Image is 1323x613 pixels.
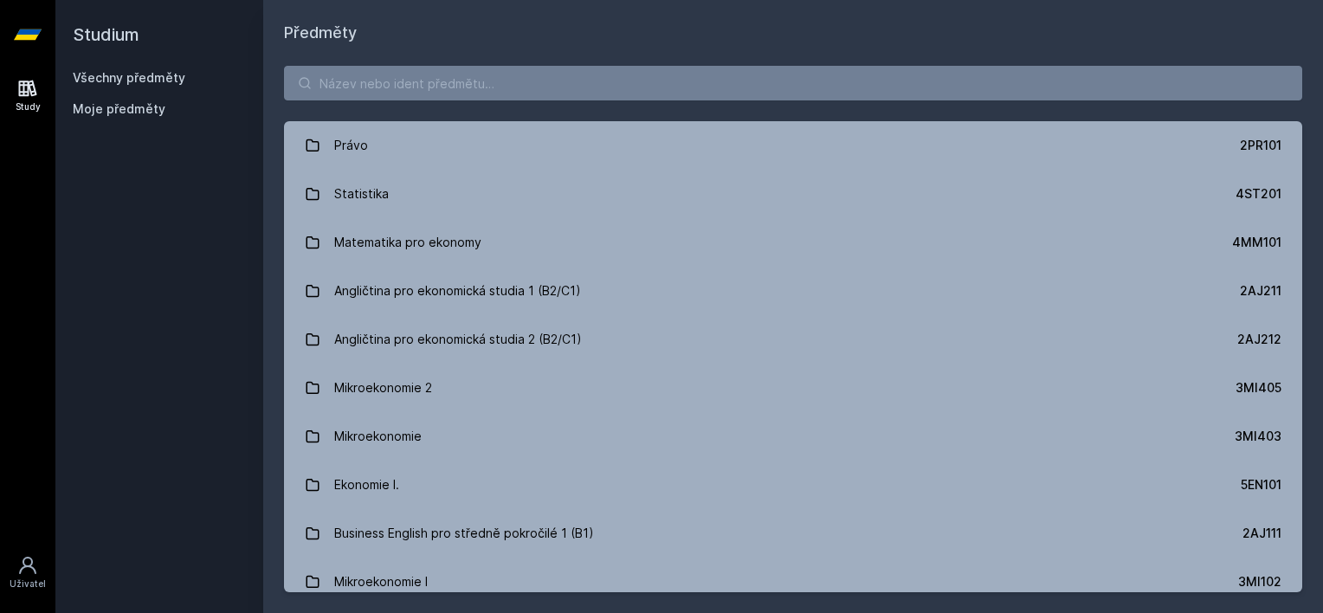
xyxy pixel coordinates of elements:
div: 3MI102 [1238,573,1281,590]
a: Statistika 4ST201 [284,170,1302,218]
div: 4MM101 [1232,234,1281,251]
a: Business English pro středně pokročilé 1 (B1) 2AJ111 [284,509,1302,558]
div: Mikroekonomie [334,419,422,454]
div: Mikroekonomie 2 [334,371,432,405]
input: Název nebo ident předmětu… [284,66,1302,100]
div: Ekonomie I. [334,468,399,502]
a: Mikroekonomie 2 3MI405 [284,364,1302,412]
a: Všechny předměty [73,70,185,85]
div: Mikroekonomie I [334,565,428,599]
a: Angličtina pro ekonomická studia 2 (B2/C1) 2AJ212 [284,315,1302,364]
span: Moje předměty [73,100,165,118]
h1: Předměty [284,21,1302,45]
div: 3MI405 [1236,379,1281,397]
div: 2AJ111 [1242,525,1281,542]
div: 4ST201 [1236,185,1281,203]
div: Statistika [334,177,389,211]
div: Study [16,100,41,113]
div: 3MI403 [1235,428,1281,445]
div: Business English pro středně pokročilé 1 (B1) [334,516,594,551]
a: Právo 2PR101 [284,121,1302,170]
div: 2PR101 [1240,137,1281,154]
div: Právo [334,128,368,163]
a: Mikroekonomie I 3MI102 [284,558,1302,606]
a: Angličtina pro ekonomická studia 1 (B2/C1) 2AJ211 [284,267,1302,315]
a: Mikroekonomie 3MI403 [284,412,1302,461]
div: 2AJ211 [1240,282,1281,300]
a: Uživatel [3,546,52,599]
div: 5EN101 [1241,476,1281,494]
a: Study [3,69,52,122]
div: Uživatel [10,578,46,590]
div: 2AJ212 [1237,331,1281,348]
div: Angličtina pro ekonomická studia 2 (B2/C1) [334,322,582,357]
div: Angličtina pro ekonomická studia 1 (B2/C1) [334,274,581,308]
a: Ekonomie I. 5EN101 [284,461,1302,509]
a: Matematika pro ekonomy 4MM101 [284,218,1302,267]
div: Matematika pro ekonomy [334,225,481,260]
